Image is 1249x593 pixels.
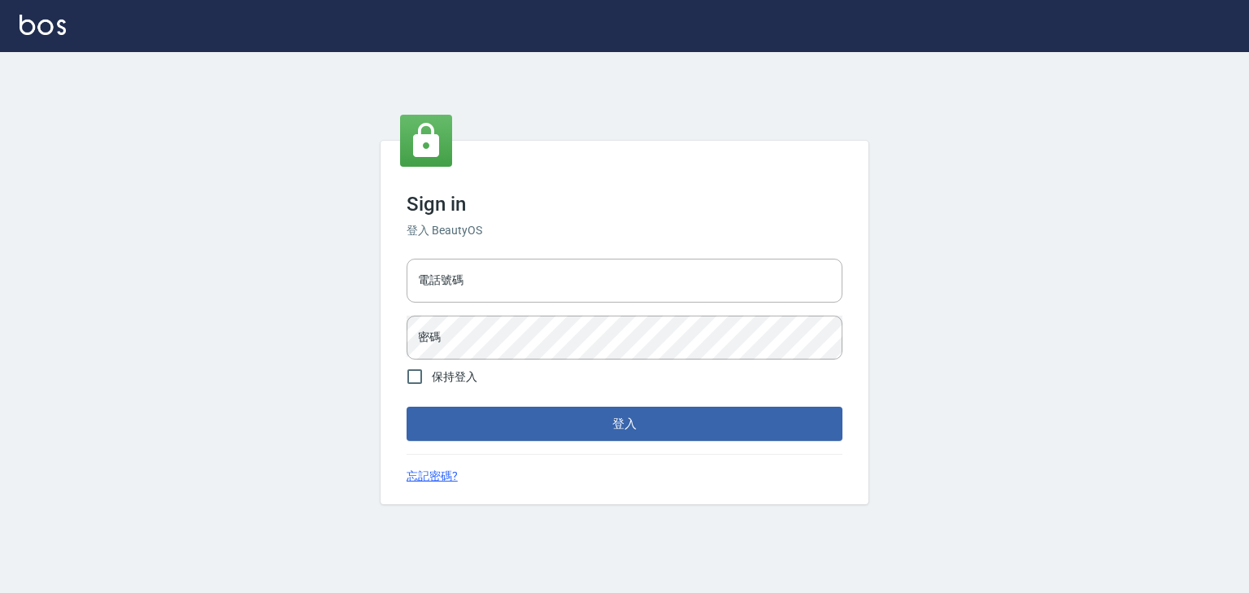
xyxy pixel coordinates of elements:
h6: 登入 BeautyOS [407,222,842,239]
a: 忘記密碼? [407,468,458,485]
img: Logo [20,15,66,35]
h3: Sign in [407,193,842,216]
button: 登入 [407,407,842,441]
span: 保持登入 [432,368,477,386]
